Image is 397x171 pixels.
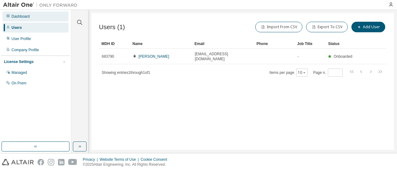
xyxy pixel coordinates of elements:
div: On Prem [11,81,26,86]
div: Users [11,25,22,30]
button: Export To CSV [306,22,348,32]
img: instagram.svg [48,159,54,165]
div: Managed [11,70,27,75]
img: linkedin.svg [58,159,65,165]
div: Privacy [83,157,100,162]
div: Email [194,39,252,49]
button: Add User [351,22,385,32]
span: 683790 [102,54,114,59]
span: Page n. [313,69,343,77]
img: youtube.svg [68,159,77,165]
span: Users (1) [99,24,125,31]
div: Company Profile [11,47,39,52]
span: - [297,54,299,59]
div: License Settings [4,59,33,64]
img: altair_logo.svg [2,159,34,165]
span: [EMAIL_ADDRESS][DOMAIN_NAME] [195,52,251,61]
div: Dashboard [11,14,30,19]
p: © 2025 Altair Engineering, Inc. All Rights Reserved. [83,162,171,167]
span: Showing entries 1 through 1 of 1 [102,70,150,75]
img: facebook.svg [38,159,44,165]
div: User Profile [11,36,31,41]
button: 10 [298,70,306,75]
div: Website Terms of Use [100,157,141,162]
span: Onboarded [334,54,352,59]
img: Altair One [3,2,81,8]
div: Cookie Consent [141,157,171,162]
button: Import From CSV [255,22,302,32]
div: MDH ID [101,39,127,49]
a: [PERSON_NAME] [139,54,169,59]
div: Phone [256,39,292,49]
span: Items per page [270,69,308,77]
div: Name [132,39,190,49]
div: Status [328,39,354,49]
div: Job Title [297,39,323,49]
